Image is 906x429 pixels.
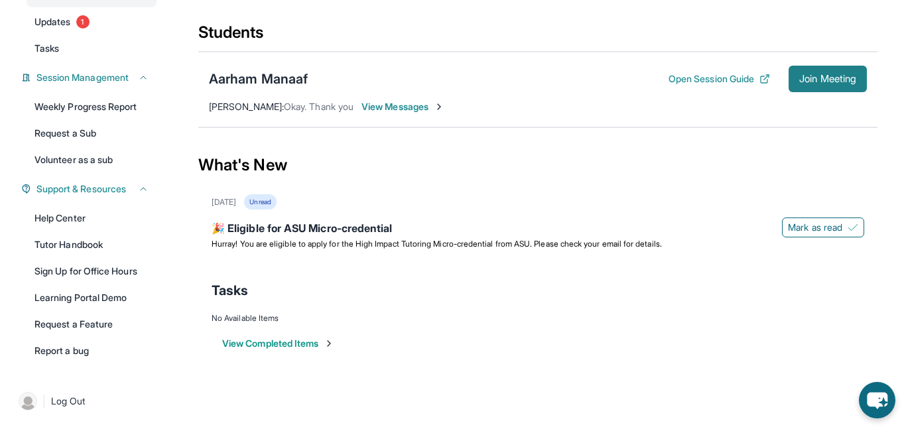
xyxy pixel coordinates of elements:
div: [DATE] [212,197,236,208]
span: [PERSON_NAME] : [209,101,284,112]
button: Join Meeting [789,66,867,92]
a: Request a Sub [27,121,157,145]
a: Sign Up for Office Hours [27,259,157,283]
a: Weekly Progress Report [27,95,157,119]
div: Students [198,22,877,51]
span: Tasks [212,281,248,300]
a: Request a Feature [27,312,157,336]
span: View Messages [361,100,444,113]
div: No Available Items [212,313,864,324]
span: Support & Resources [36,182,126,196]
span: Join Meeting [799,75,856,83]
a: Updates1 [27,10,157,34]
a: Volunteer as a sub [27,148,157,172]
a: Help Center [27,206,157,230]
span: 1 [76,15,90,29]
button: Support & Resources [31,182,149,196]
div: Aarham Manaaf [209,70,308,88]
a: Learning Portal Demo [27,286,157,310]
button: Mark as read [782,217,864,237]
img: user-img [19,392,37,410]
span: Mark as read [788,221,842,234]
span: Tasks [34,42,59,55]
span: Session Management [36,71,129,84]
span: | [42,393,46,409]
img: Mark as read [848,222,858,233]
div: What's New [198,136,877,194]
span: Okay. Thank you [284,101,354,112]
button: View Completed Items [222,337,334,350]
span: Log Out [51,395,86,408]
a: Tasks [27,36,157,60]
div: Unread [244,194,276,210]
a: Report a bug [27,339,157,363]
button: chat-button [859,382,895,418]
div: 🎉 Eligible for ASU Micro-credential [212,220,864,239]
span: Hurray! You are eligible to apply for the High Impact Tutoring Micro-credential from ASU. Please ... [212,239,662,249]
a: |Log Out [13,387,157,416]
span: Updates [34,15,71,29]
button: Open Session Guide [669,72,770,86]
button: Session Management [31,71,149,84]
img: Chevron-Right [434,101,444,112]
a: Tutor Handbook [27,233,157,257]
